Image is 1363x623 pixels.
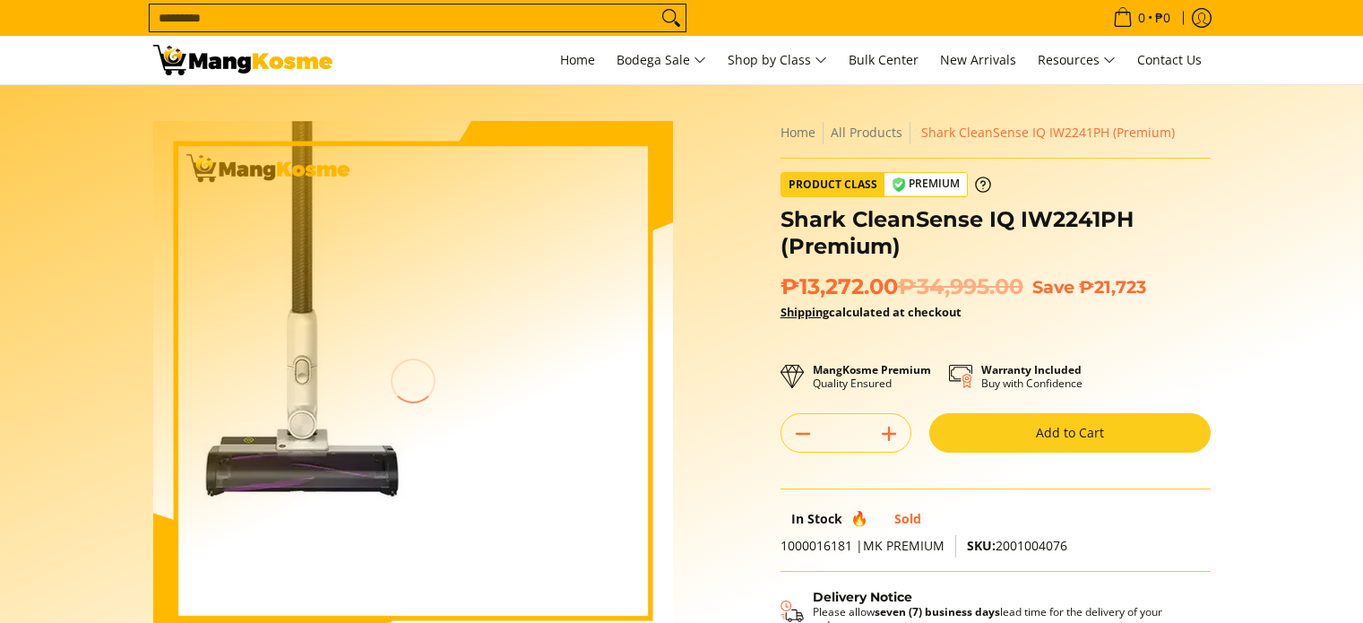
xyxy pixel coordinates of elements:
[791,510,842,527] span: In Stock
[875,604,1000,619] strong: seven (7) business days
[657,4,686,31] button: Search
[781,304,962,320] strong: calculated at checkout
[781,537,945,554] span: 1000016181 |MK PREMIUM
[781,206,1211,260] h1: Shark CleanSense IQ IW2241PH (Premium)
[867,420,910,448] button: Add
[967,537,1067,554] span: 2001004076
[781,172,991,197] a: Product Class Premium
[929,413,1211,453] button: Add to Cart
[898,273,1023,300] del: ₱34,995.00
[921,124,1175,141] span: Shark CleanSense IQ IW2241PH (Premium)
[781,420,824,448] button: Subtract
[967,537,996,554] span: SKU:
[831,124,902,141] a: All Products
[931,36,1025,84] a: New Arrivals
[894,510,921,527] span: Sold
[1032,276,1074,298] span: Save
[1029,36,1125,84] a: Resources
[1135,12,1148,24] span: 0
[781,124,815,141] a: Home
[1128,36,1211,84] a: Contact Us
[1137,51,1202,68] span: Contact Us
[849,51,919,68] span: Bulk Center
[617,49,706,72] span: Bodega Sale
[1152,12,1173,24] span: ₱0
[1079,276,1146,298] span: ₱21,723
[940,51,1016,68] span: New Arrivals
[813,362,931,377] strong: MangKosme Premium
[551,36,604,84] a: Home
[728,49,827,72] span: Shop by Class
[981,362,1082,377] strong: Warranty Included
[560,51,595,68] span: Home
[153,45,332,75] img: BUY This Shark CleanSense IQ Cordless Vacuum (Premium) l Mang Kosme
[981,363,1083,390] p: Buy with Confidence
[892,177,906,192] img: premium-badge-icon.webp
[781,304,829,320] a: Shipping
[608,36,715,84] a: Bodega Sale
[884,173,967,195] span: Premium
[1108,8,1176,28] span: •
[781,121,1211,144] nav: Breadcrumbs
[350,36,1211,84] nav: Main Menu
[840,36,927,84] a: Bulk Center
[781,173,884,196] span: Product Class
[813,589,912,605] strong: Delivery Notice
[719,36,836,84] a: Shop by Class
[813,363,931,390] p: Quality Ensured
[781,273,1023,300] span: ₱13,272.00
[1038,49,1116,72] span: Resources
